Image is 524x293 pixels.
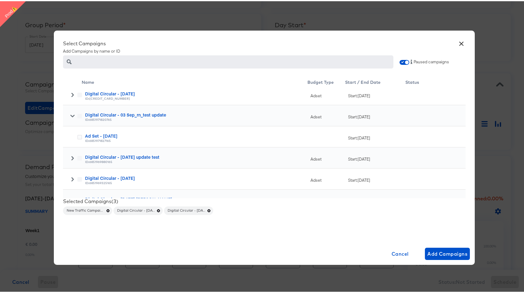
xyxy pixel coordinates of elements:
div: Add Campaigns by name or ID [63,39,466,53]
div: Start: [DATE] [348,92,405,98]
div: Status [405,75,466,90]
div: Ad Set - [DATE] [85,132,308,138]
div: Adset [307,188,345,210]
span: Toggle Row Expanded [70,113,75,119]
div: Digital Circular - 03 Sep_rn_test update [85,110,308,117]
div: Select Campaigns [63,39,466,45]
div: Start / End Date [345,75,405,90]
div: Adset [307,167,345,188]
div: ID: 6851971827165 [85,138,308,142]
button: × [456,35,467,46]
div: Paused campaigns [400,53,466,69]
span: Digital Circular - [DATE] test2 [164,207,213,212]
div: ID: [CREDIT_CARD_NUMBER] [85,95,308,100]
button: Cancel [377,247,422,259]
div: ID: 6851969325165 [85,180,308,184]
div: Digital Circular - [DATE] [85,89,308,95]
div: Start: [DATE] [348,155,405,161]
div: Start: [DATE] [348,113,405,119]
span: Toggle Row Expanded [70,91,75,98]
div: Toggle SortBy [82,75,308,90]
div: Toggle SortBy [307,75,345,90]
div: Adset [307,146,345,167]
div: Digital Circular - [DATE] update test [85,153,308,159]
div: Digital Circular - [DATE] [PERSON_NAME] [85,195,308,201]
div: Name [82,75,308,90]
div: Adset [307,83,345,104]
span: Toggle Row Expanded [70,155,75,161]
div: Selected Campaigns ( 3 ) [63,197,466,203]
span: Cancel [380,248,420,257]
span: Digital Circular - [DATE] [113,207,163,212]
div: Digital Circular - [DATE] [85,174,308,180]
span: New Traffic Campaign Test [63,207,112,212]
div: ID: 6851969880165 [85,159,308,163]
div: Adset [307,104,345,125]
div: Start: [DATE] [348,176,405,182]
span: Toggle Row Expanded [70,176,75,182]
div: ID: 6851971820765 [85,117,308,121]
div: Start: [DATE] [348,134,405,140]
div: Budget Type [307,75,345,90]
span: Add Campaigns [427,248,467,257]
button: Add Campaigns [425,247,470,259]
